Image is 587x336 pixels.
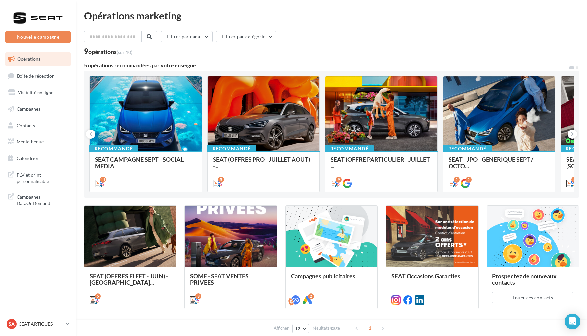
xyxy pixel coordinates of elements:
span: 12 [295,326,301,331]
div: 6 [571,177,577,183]
span: PLV et print personnalisable [17,170,68,185]
div: 5 [95,293,101,299]
a: Contacts [4,119,72,132]
div: opérations [88,49,132,55]
div: 2 [454,177,460,183]
span: Calendrier [17,155,39,161]
p: SEAT ARTIGUES [19,321,63,327]
div: 9 [84,48,132,55]
div: 3 [195,293,201,299]
a: PLV et print personnalisable [4,168,72,187]
a: Boîte de réception [4,69,72,83]
a: Campagnes DataOnDemand [4,190,72,209]
span: SA [9,321,15,327]
span: SOME - SEAT VENTES PRIVEES [190,272,249,286]
span: SEAT (OFFRE PARTICULIER - JUILLET ... [331,156,430,169]
span: Opérations [17,56,40,62]
div: 2 [466,177,472,183]
button: 12 [292,324,309,333]
div: 11 [100,177,106,183]
span: Campagnes [17,106,40,112]
span: SEAT - JPO - GENERIQUE SEPT / OCTO... [449,156,533,169]
a: Visibilité en ligne [4,86,72,99]
span: Campagnes DataOnDemand [17,192,68,206]
a: Opérations [4,52,72,66]
a: Calendrier [4,151,72,165]
span: SEAT Occasions Garanties [391,272,460,280]
span: résultats/page [313,325,340,331]
span: Prospectez de nouveaux contacts [492,272,557,286]
div: Recommandé [89,145,138,152]
span: Médiathèque [17,139,44,144]
div: 2 [308,293,314,299]
button: Nouvelle campagne [5,31,71,43]
span: Campagnes publicitaires [291,272,355,280]
span: Afficher [274,325,289,331]
span: Boîte de réception [17,73,55,78]
button: Louer des contacts [492,292,573,303]
span: Visibilité en ligne [18,90,53,95]
span: Contacts [17,122,35,128]
span: SEAT CAMPAGNE SEPT - SOCIAL MEDIA [95,156,184,169]
a: SA SEAT ARTIGUES [5,318,71,330]
div: 9 [336,177,342,183]
button: Filtrer par catégorie [216,31,276,42]
a: Médiathèque [4,135,72,149]
div: Recommandé [443,145,492,152]
div: Recommandé [207,145,256,152]
span: (sur 10) [117,49,132,55]
div: 5 [218,177,224,183]
div: Recommandé [325,145,374,152]
button: Filtrer par canal [161,31,213,42]
div: Opérations marketing [84,11,579,20]
span: SEAT (OFFRES PRO - JUILLET AOÛT) -... [213,156,310,169]
span: SEAT (OFFRES FLEET - JUIN) - [GEOGRAPHIC_DATA]... [90,272,168,286]
div: Open Intercom Messenger [565,314,580,329]
span: 1 [365,323,375,333]
a: Campagnes [4,102,72,116]
div: 5 opérations recommandées par votre enseigne [84,63,568,68]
